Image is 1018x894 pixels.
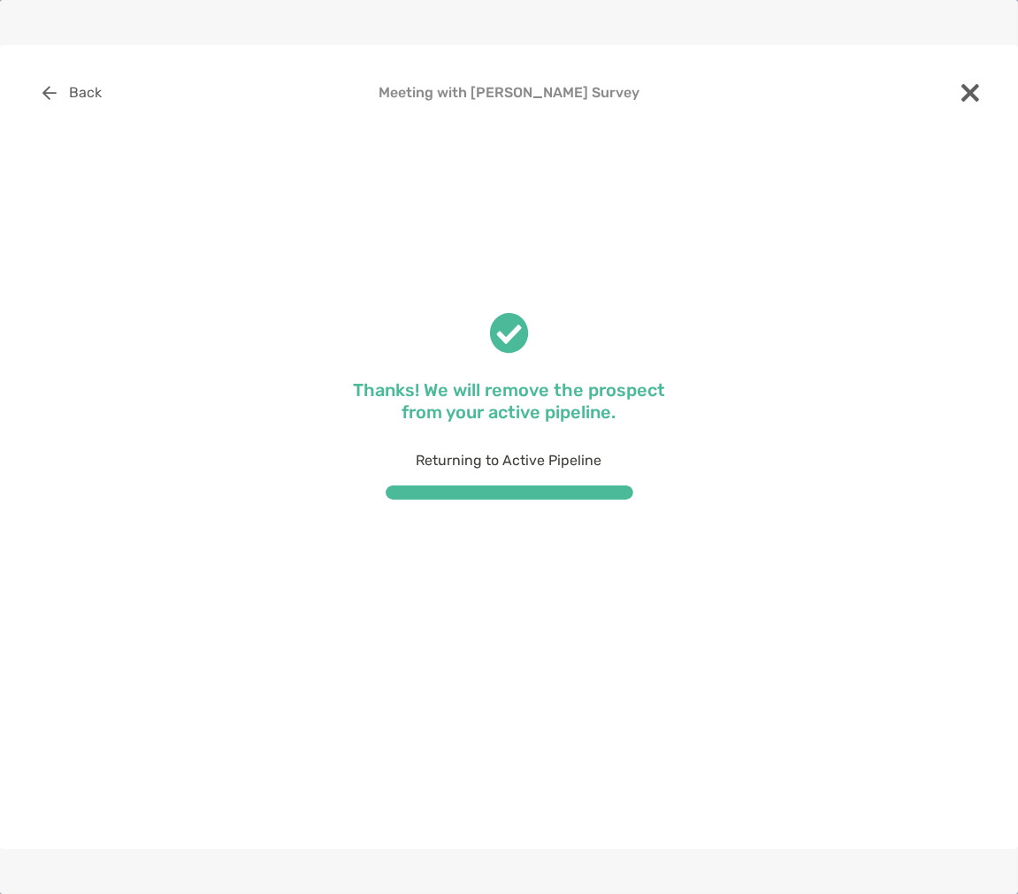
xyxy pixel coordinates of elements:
[490,313,529,354] img: check success
[961,84,979,102] img: close modal
[350,379,669,424] p: Thanks! We will remove the prospect from your active pipeline.
[28,84,990,101] h4: Meeting with [PERSON_NAME] Survey
[42,86,57,100] img: button icon
[28,73,116,112] button: Back
[350,449,669,471] p: Returning to Active Pipeline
